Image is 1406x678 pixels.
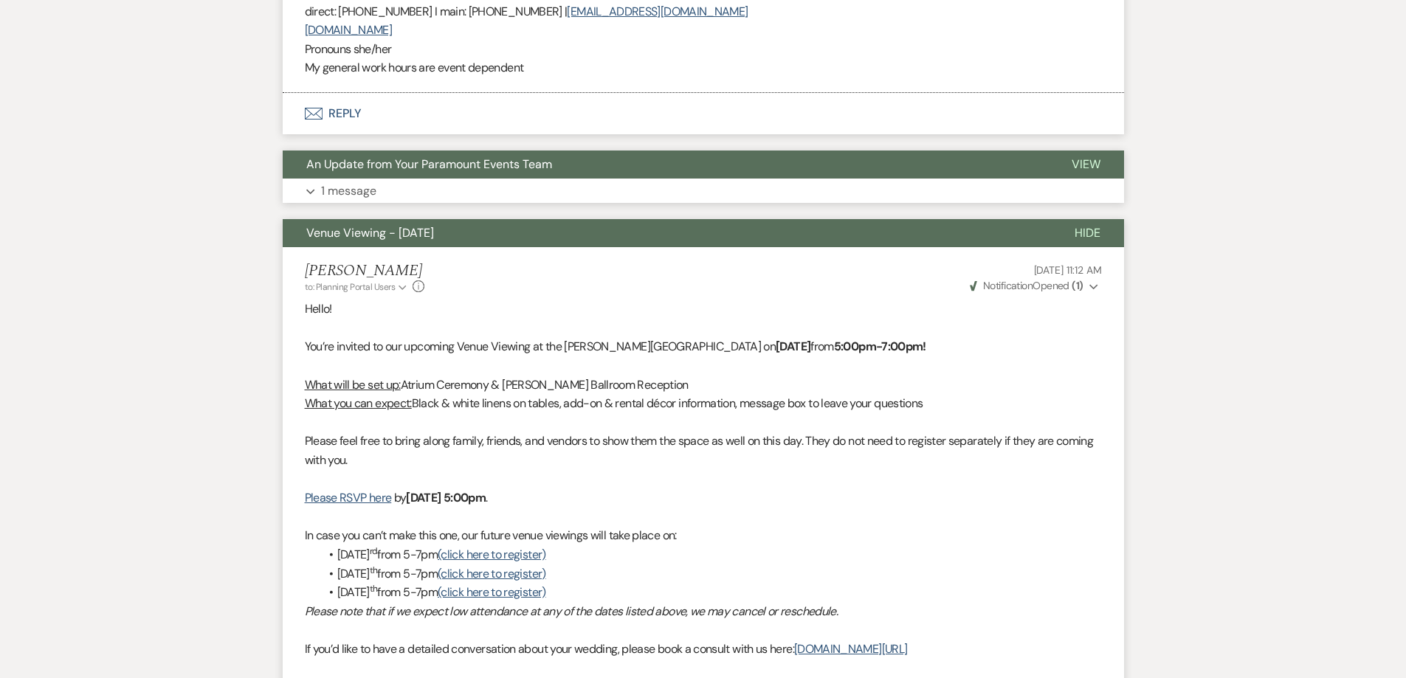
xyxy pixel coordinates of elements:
u: What will be set up: [305,377,401,392]
span: Venue Viewing - [DATE] [306,225,434,241]
li: [DATE] from 5-7pm [320,545,1102,564]
p: If you’d like to have a detailed conversation about your wedding, please book a consult with us h... [305,640,1102,659]
li: [DATE] from 5-7pm [320,564,1102,584]
button: to: Planning Portal Users [305,280,410,294]
p: Atrium Ceremony & [PERSON_NAME] Ballroom Reception [305,376,1102,395]
em: Please note that if we expect low attendance at any of the dates listed above, we may cancel or r... [305,603,838,619]
sup: rd [370,545,378,557]
p: In case you can’t make this one, our future venue viewings will take place on: [305,526,1102,545]
span: Opened [970,279,1083,292]
a: [DOMAIN_NAME][URL] [794,641,907,657]
u: What you can expect: [305,395,412,411]
p: by . [305,488,1102,508]
button: Reply [283,93,1124,134]
li: [DATE] from 5-7pm [320,583,1102,602]
button: An Update from Your Paramount Events Team [283,151,1048,179]
strong: [DATE] 5:00pm [406,490,486,505]
button: Hide [1051,219,1124,247]
span: [DATE] 11:12 AM [1034,263,1102,277]
span: An Update from Your Paramount Events Team [306,156,552,172]
a: (click here to register) [438,547,546,562]
a: [EMAIL_ADDRESS][DOMAIN_NAME] [567,4,748,19]
span: Notification [983,279,1033,292]
span: Hide [1075,225,1100,241]
button: Venue Viewing - [DATE] [283,219,1051,247]
a: Please RSVP here [305,490,392,505]
h5: [PERSON_NAME] [305,262,425,280]
sup: th [370,583,378,595]
span: direct: [PHONE_NUMBER] I main: [PHONE_NUMBER] | [305,4,568,19]
a: (click here to register) [438,566,546,581]
p: Please feel free to bring along family, friends, and vendors to show them the space as well on th... [305,432,1102,469]
p: You’re invited to our upcoming Venue Viewing at the [PERSON_NAME][GEOGRAPHIC_DATA] on from [305,337,1102,356]
p: 1 message [321,181,376,201]
a: (click here to register) [438,584,546,600]
button: View [1048,151,1124,179]
sup: th [370,564,378,576]
span: to: Planning Portal Users [305,281,396,293]
p: Black & white linens on tables, add-on & rental décor information, message box to leave your ques... [305,394,1102,413]
strong: ( 1 ) [1072,279,1083,292]
span: View [1072,156,1100,172]
span: Pronouns she/her [305,41,392,57]
strong: 5:00pm-7:00pm! [834,339,926,354]
p: Hello! [305,300,1102,319]
button: NotificationOpened (1) [968,278,1102,294]
button: 1 message [283,179,1124,204]
strong: [DATE] [776,339,810,354]
span: My general work hours are event dependent [305,60,524,75]
a: [DOMAIN_NAME] [305,22,393,38]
